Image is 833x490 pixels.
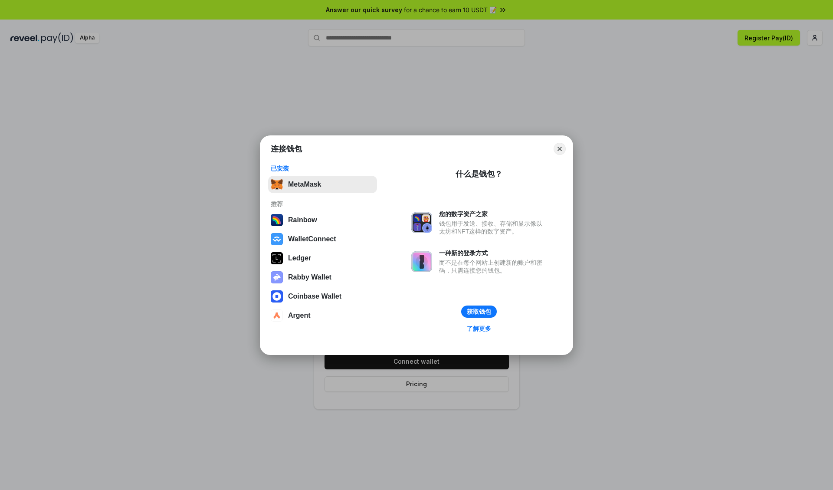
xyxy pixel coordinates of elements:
[271,164,374,172] div: 已安装
[271,252,283,264] img: svg+xml,%3Csvg%20xmlns%3D%22http%3A%2F%2Fwww.w3.org%2F2000%2Fsvg%22%20width%3D%2228%22%20height%3...
[554,143,566,155] button: Close
[271,290,283,303] img: svg+xml,%3Csvg%20width%3D%2228%22%20height%3D%2228%22%20viewBox%3D%220%200%2028%2028%22%20fill%3D...
[288,181,321,188] div: MetaMask
[271,178,283,191] img: svg+xml,%3Csvg%20fill%3D%22none%22%20height%3D%2233%22%20viewBox%3D%220%200%2035%2033%22%20width%...
[462,323,496,334] a: 了解更多
[268,288,377,305] button: Coinbase Wallet
[467,325,491,332] div: 了解更多
[271,200,374,208] div: 推荐
[411,212,432,233] img: svg+xml,%3Csvg%20xmlns%3D%22http%3A%2F%2Fwww.w3.org%2F2000%2Fsvg%22%20fill%3D%22none%22%20viewBox...
[439,249,547,257] div: 一种新的登录方式
[288,273,331,281] div: Rabby Wallet
[271,309,283,322] img: svg+xml,%3Csvg%20width%3D%2228%22%20height%3D%2228%22%20viewBox%3D%220%200%2028%2028%22%20fill%3D...
[268,211,377,229] button: Rainbow
[268,176,377,193] button: MetaMask
[288,254,311,262] div: Ledger
[288,293,341,300] div: Coinbase Wallet
[288,216,317,224] div: Rainbow
[268,250,377,267] button: Ledger
[268,307,377,324] button: Argent
[288,235,336,243] div: WalletConnect
[439,220,547,235] div: 钱包用于发送、接收、存储和显示像以太坊和NFT这样的数字资产。
[456,169,502,179] div: 什么是钱包？
[271,214,283,226] img: svg+xml,%3Csvg%20width%3D%22120%22%20height%3D%22120%22%20viewBox%3D%220%200%20120%20120%22%20fil...
[271,144,302,154] h1: 连接钱包
[411,251,432,272] img: svg+xml,%3Csvg%20xmlns%3D%22http%3A%2F%2Fwww.w3.org%2F2000%2Fsvg%22%20fill%3D%22none%22%20viewBox...
[271,271,283,283] img: svg+xml,%3Csvg%20xmlns%3D%22http%3A%2F%2Fwww.w3.org%2F2000%2Fsvg%22%20fill%3D%22none%22%20viewBox...
[439,210,547,218] div: 您的数字资产之家
[461,306,497,318] button: 获取钱包
[467,308,491,316] div: 获取钱包
[439,259,547,274] div: 而不是在每个网站上创建新的账户和密码，只需连接您的钱包。
[271,233,283,245] img: svg+xml,%3Csvg%20width%3D%2228%22%20height%3D%2228%22%20viewBox%3D%220%200%2028%2028%22%20fill%3D...
[268,230,377,248] button: WalletConnect
[288,312,311,319] div: Argent
[268,269,377,286] button: Rabby Wallet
